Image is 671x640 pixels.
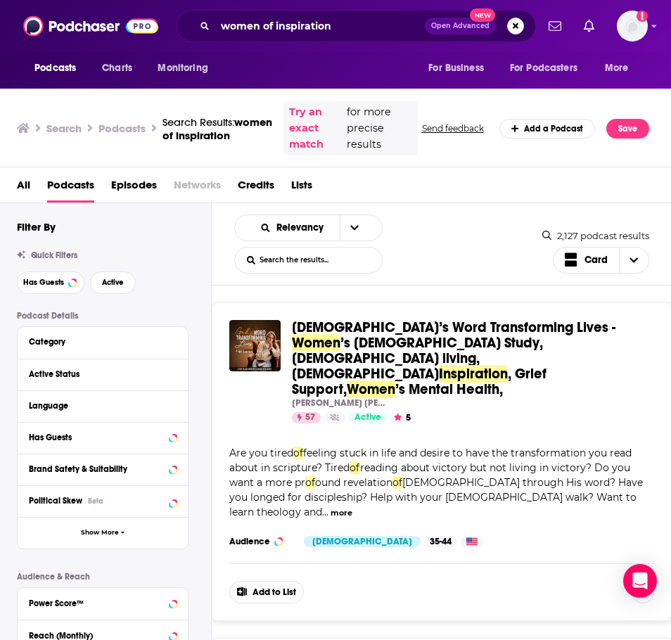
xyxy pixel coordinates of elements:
a: Active [349,412,387,423]
button: Add to List [229,581,304,603]
a: Podcasts [47,173,94,202]
span: Logged in as GregKubie [617,11,648,41]
button: Language [29,397,177,414]
input: Search podcasts, credits, & more... [215,15,425,37]
a: All [17,173,30,202]
span: For Podcasters [510,58,577,78]
a: Try an exact match [289,104,344,153]
span: Relevancy [276,223,328,233]
span: Has Guests [23,279,64,286]
button: Brand Safety & Suitability [29,460,177,478]
span: for more precise results [347,104,411,153]
button: more [331,507,352,519]
span: Monitoring [158,58,207,78]
span: ... [322,506,328,518]
div: Category [29,337,167,347]
span: , Grief Support, [292,365,547,398]
button: Active [90,271,136,294]
span: Networks [174,173,221,202]
div: Search Results: [162,115,272,142]
span: Charts [102,58,132,78]
div: [DEMOGRAPHIC_DATA] [304,536,421,547]
button: open menu [148,55,226,82]
a: Add a Podcast [499,119,596,139]
div: Brand Safety & Suitability [29,464,165,474]
span: Show More [81,529,119,537]
span: Women [292,334,340,352]
img: User Profile [617,11,648,41]
span: ’s Mental Health, [395,380,503,398]
span: Political Skew [29,496,82,506]
span: of [350,461,360,474]
button: open menu [418,55,501,82]
p: Audience & Reach [17,572,188,582]
button: Has Guests [29,428,177,446]
button: open menu [248,223,340,233]
p: [PERSON_NAME] [PERSON_NAME] | [DEMOGRAPHIC_DATA] Teacher, [DEMOGRAPHIC_DATA] Life Coach, Grief Re... [292,397,387,409]
button: Has Guests [17,271,84,294]
a: Charts [93,55,141,82]
span: Active [102,279,124,286]
a: God’s Word Transforming Lives - Women’s Bible Study, Christian living, Christian Inspiration, Gri... [229,320,281,371]
span: More [605,58,629,78]
a: Episodes [111,173,157,202]
button: open menu [595,55,646,82]
button: Open AdvancedNew [425,18,496,34]
div: Beta [88,497,103,506]
span: New [470,8,495,22]
button: Show profile menu [617,11,648,41]
span: For Business [428,58,484,78]
span: [DEMOGRAPHIC_DATA]’s Word Transforming Lives - [292,319,615,336]
span: Quick Filters [31,250,77,260]
button: open menu [340,215,369,241]
button: Choose View [553,247,650,274]
h3: Search [46,122,82,135]
span: Open Advanced [431,23,490,30]
span: feeling stuck in life and desire to have the transformation you read about in scripture? Tired [229,447,632,474]
span: [DEMOGRAPHIC_DATA] through His word? Have you longed for discipleship? Help with your [DEMOGRAPHI... [229,476,643,518]
button: Send feedback [418,122,488,134]
button: Active Status [29,365,177,383]
a: 57 [292,412,321,423]
button: Save [606,119,649,139]
span: ’s [DEMOGRAPHIC_DATA] Study, [DEMOGRAPHIC_DATA] living, [DEMOGRAPHIC_DATA] [292,334,543,383]
span: Podcasts [34,58,76,78]
span: reading about victory but not living in victory? Do you want a more pr [229,461,630,489]
h2: Choose List sort [234,215,383,241]
span: of [305,476,315,489]
span: ound revelation [315,476,392,489]
span: women of inspiration [162,115,272,142]
a: [DEMOGRAPHIC_DATA]’s Word Transforming Lives -Women’s [DEMOGRAPHIC_DATA] Study, [DEMOGRAPHIC_DATA... [292,320,643,397]
h2: Filter By [17,220,56,233]
span: 57 [305,411,315,425]
button: open menu [501,55,598,82]
div: Active Status [29,369,167,379]
a: Lists [291,173,312,202]
div: 35-44 [424,536,457,547]
button: Political SkewBeta [29,492,177,509]
a: Credits [238,173,274,202]
div: Search podcasts, credits, & more... [177,10,536,42]
a: Show notifications dropdown [543,14,567,38]
h3: Podcasts [98,122,146,135]
span: Card [584,255,608,265]
button: open menu [25,55,94,82]
div: Has Guests [29,433,165,442]
span: Inspiration [439,365,508,383]
div: Open Intercom Messenger [623,564,657,598]
img: Podchaser - Follow, Share and Rate Podcasts [23,13,158,39]
button: Show More [18,517,188,549]
span: Active [354,411,381,425]
p: Podcast Details [17,311,188,321]
button: Category [29,333,177,350]
span: Are you tired [229,447,293,459]
span: of [293,447,303,459]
